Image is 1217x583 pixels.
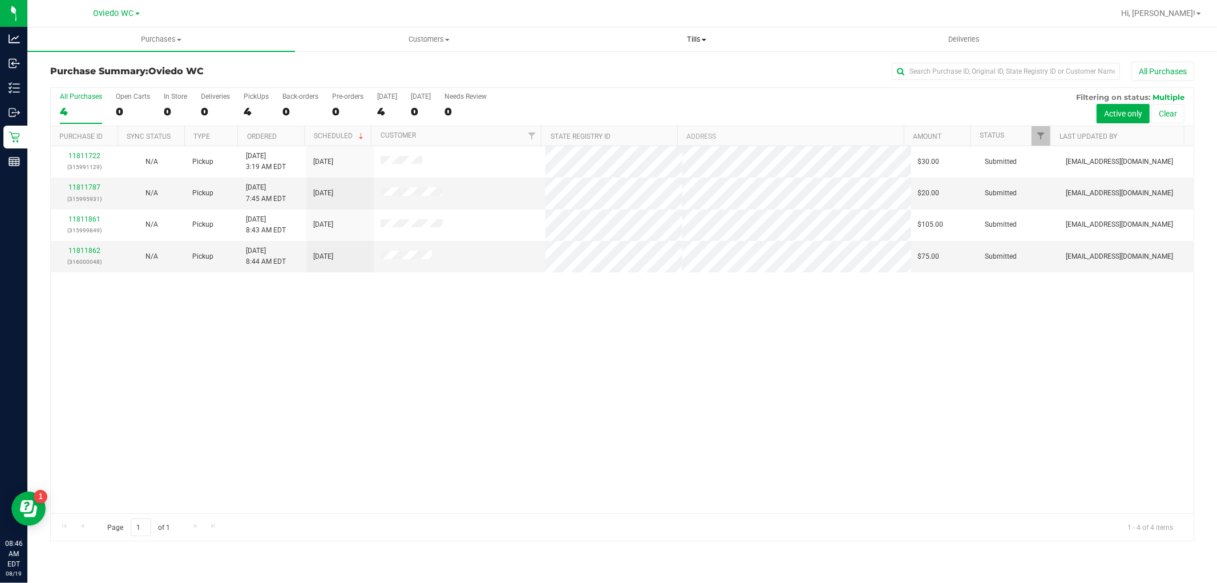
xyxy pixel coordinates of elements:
button: Clear [1151,104,1184,123]
span: [DATE] 8:43 AM EDT [246,214,286,236]
div: 4 [377,105,397,118]
div: Back-orders [282,93,318,100]
a: Last Updated By [1060,132,1118,140]
span: Pickup [192,251,213,262]
span: Customers [296,34,562,45]
a: Deliveries [830,27,1098,51]
span: $20.00 [918,188,940,199]
inline-svg: Outbound [9,107,20,118]
span: [DATE] [313,251,333,262]
div: Pre-orders [332,93,363,100]
a: 11811722 [68,152,100,160]
div: 0 [332,105,363,118]
a: Filter [522,126,541,146]
div: Needs Review [444,93,487,100]
a: 11811861 [68,215,100,223]
a: Ordered [247,132,277,140]
span: $105.00 [918,219,944,230]
span: Submitted [985,188,1017,199]
inline-svg: Reports [9,156,20,167]
span: Not Applicable [145,189,158,197]
button: N/A [145,156,158,167]
a: Customer [381,131,416,139]
span: [DATE] 3:19 AM EDT [246,151,286,172]
span: Tills [563,34,830,45]
span: [DATE] 7:45 AM EDT [246,182,286,204]
button: N/A [145,188,158,199]
span: Oviedo WC [94,9,134,18]
input: Search Purchase ID, Original ID, State Registry ID or Customer Name... [892,63,1120,80]
span: [EMAIL_ADDRESS][DOMAIN_NAME] [1066,188,1173,199]
span: [EMAIL_ADDRESS][DOMAIN_NAME] [1066,251,1173,262]
input: 1 [131,518,151,536]
div: 0 [444,105,487,118]
h3: Purchase Summary: [50,66,431,77]
div: In Store [164,93,187,100]
inline-svg: Retail [9,131,20,143]
span: Not Applicable [145,252,158,260]
inline-svg: Analytics [9,33,20,45]
a: Type [193,132,210,140]
p: 08:46 AM EDT [5,538,22,569]
p: (315995931) [58,194,111,204]
span: [DATE] 8:44 AM EDT [246,246,286,267]
p: 08/19 [5,569,22,578]
div: Open Carts [116,93,150,100]
a: 11811787 [68,183,100,191]
p: (316000048) [58,256,111,267]
div: 0 [164,105,187,118]
inline-svg: Inventory [9,82,20,94]
iframe: Resource center unread badge [34,490,47,504]
a: Customers [295,27,563,51]
div: 0 [282,105,318,118]
th: Address [677,126,904,146]
inline-svg: Inbound [9,58,20,69]
a: Purchase ID [59,132,103,140]
div: 4 [244,105,269,118]
a: State Registry ID [551,132,610,140]
div: Deliveries [201,93,230,100]
div: [DATE] [377,93,397,100]
span: [DATE] [313,219,333,230]
span: [DATE] [313,156,333,167]
span: Submitted [985,251,1017,262]
a: Status [980,131,1004,139]
span: [EMAIL_ADDRESS][DOMAIN_NAME] [1066,156,1173,167]
span: Multiple [1153,93,1184,102]
button: N/A [145,219,158,230]
button: All Purchases [1131,62,1194,81]
div: 0 [411,105,431,118]
span: Pickup [192,219,213,230]
span: Submitted [985,219,1017,230]
span: 1 - 4 of 4 items [1118,518,1182,536]
iframe: Resource center [11,492,46,526]
span: $30.00 [918,156,940,167]
a: Amount [913,132,941,140]
span: Not Applicable [145,158,158,166]
a: Purchases [27,27,295,51]
div: PickUps [244,93,269,100]
div: All Purchases [60,93,102,100]
div: 4 [60,105,102,118]
a: Filter [1032,126,1050,146]
p: (315991129) [58,162,111,172]
span: Not Applicable [145,220,158,228]
button: Active only [1097,104,1150,123]
span: [EMAIL_ADDRESS][DOMAIN_NAME] [1066,219,1173,230]
span: Submitted [985,156,1017,167]
span: $75.00 [918,251,940,262]
span: Pickup [192,156,213,167]
span: Page of 1 [98,518,180,536]
span: Oviedo WC [148,66,204,77]
button: N/A [145,251,158,262]
span: Hi, [PERSON_NAME]! [1121,9,1195,18]
div: [DATE] [411,93,431,100]
a: Tills [563,27,830,51]
a: Scheduled [314,132,366,140]
a: 11811862 [68,247,100,255]
p: (315999849) [58,225,111,236]
span: Pickup [192,188,213,199]
span: [DATE] [313,188,333,199]
a: Sync Status [127,132,171,140]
